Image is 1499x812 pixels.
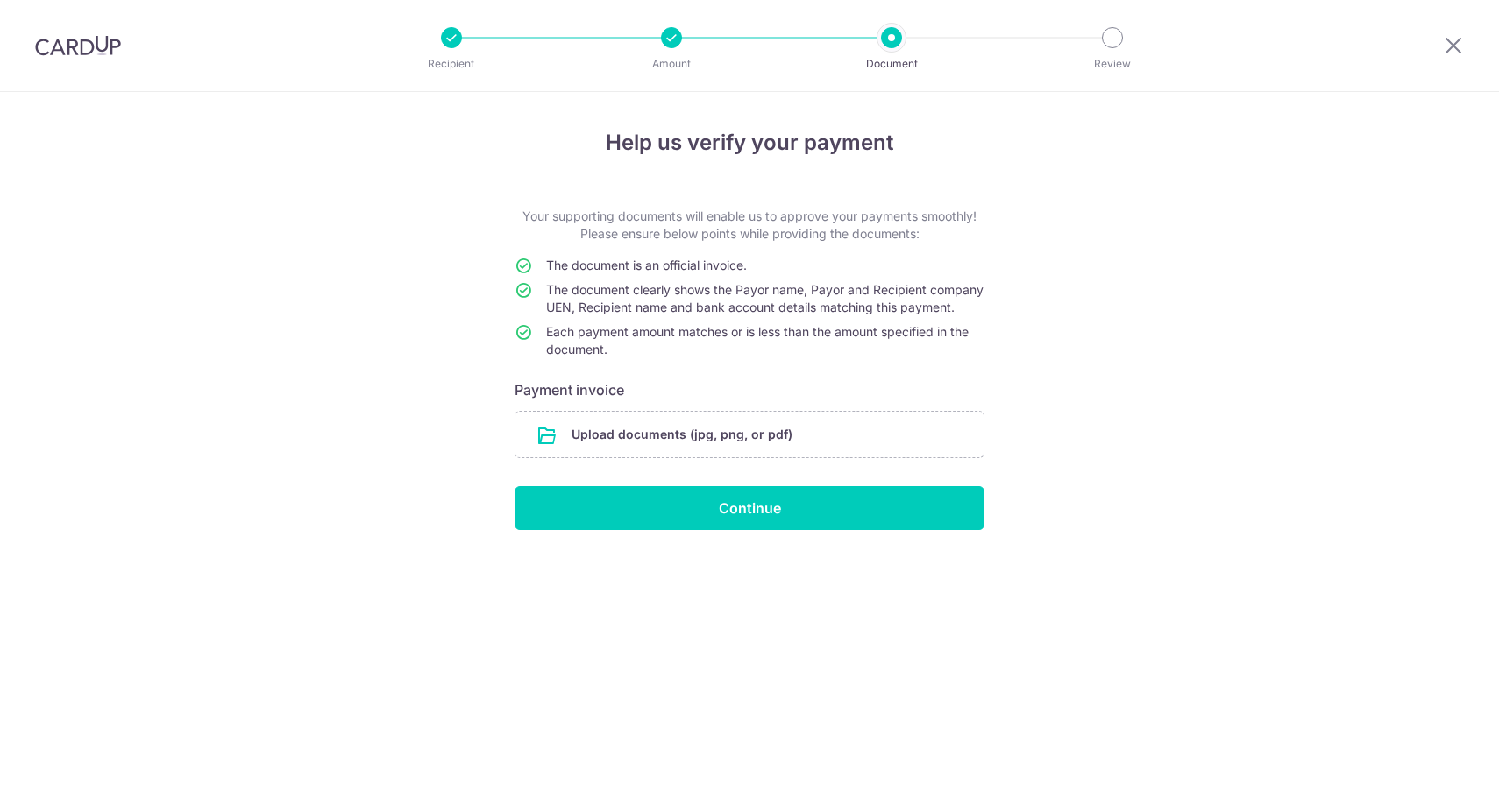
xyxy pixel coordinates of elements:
div: Upload documents (jpg, png, or pdf) [515,411,984,458]
p: Amount [607,55,736,73]
p: Your supporting documents will enable us to approve your payments smoothly! Please ensure below p... [515,208,984,243]
p: Recipient [387,55,516,73]
span: The document is an official invoice. [546,258,747,272]
span: The document clearly shows the Payor name, Payor and Recipient company UEN, Recipient name and ba... [546,282,984,314]
img: CardUp [35,35,121,56]
h4: Help us verify your payment [515,127,984,159]
h6: Payment invoice [515,379,984,400]
input: Continue [515,486,984,530]
span: Each payment amount matches or is less than the amount specified in the document. [546,324,969,357]
p: Document [827,55,956,73]
p: Review [1048,55,1177,73]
